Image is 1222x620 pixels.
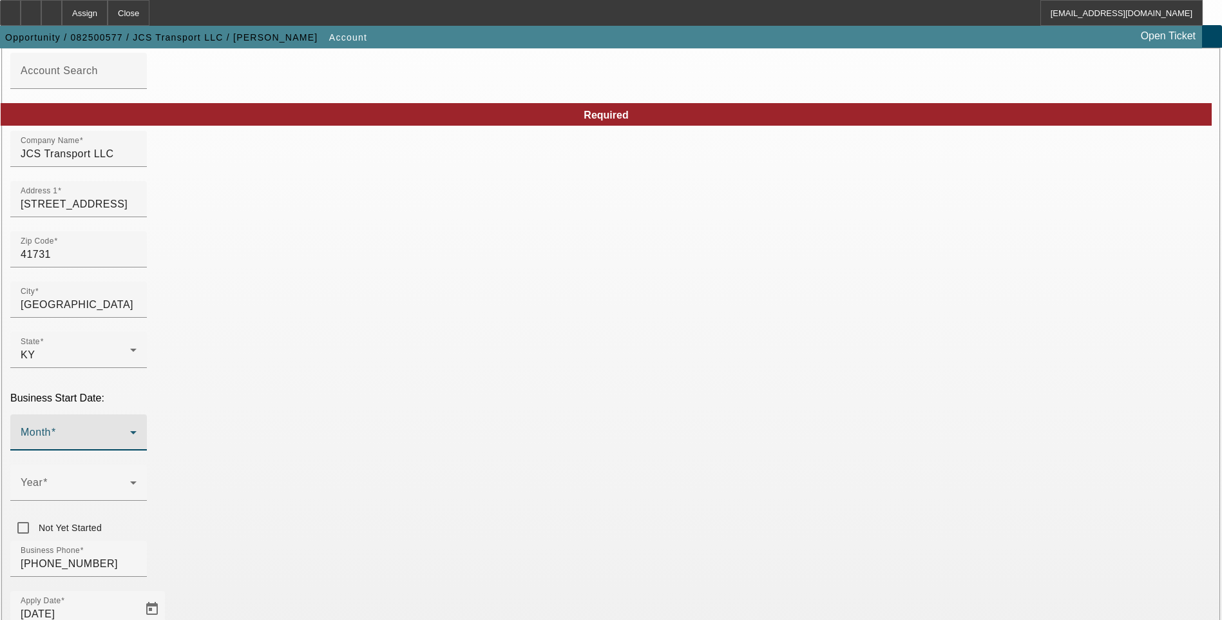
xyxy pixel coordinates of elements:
mat-label: Company Name [21,137,79,145]
mat-label: Business Phone [21,547,80,555]
label: Not Yet Started [36,521,102,534]
span: KY [21,349,35,360]
mat-label: State [21,338,40,346]
span: Required [584,110,628,121]
mat-label: Apply Date [21,597,61,605]
p: Business Start Date: [10,392,1212,404]
a: Open Ticket [1136,25,1201,47]
mat-label: Year [21,477,43,488]
mat-label: Address 1 [21,187,57,195]
mat-label: Account Search [21,65,98,76]
span: Opportunity / 082500577 / JCS Transport LLC / [PERSON_NAME] [5,32,318,43]
mat-label: Zip Code [21,237,54,246]
button: Account [326,26,370,49]
mat-label: City [21,287,35,296]
mat-label: Month [21,427,51,438]
span: Account [329,32,367,43]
